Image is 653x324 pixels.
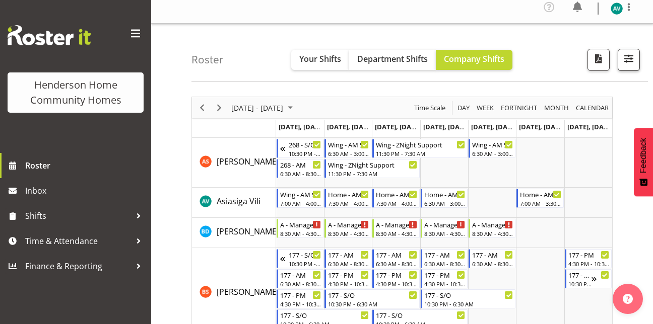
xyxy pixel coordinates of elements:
div: 6:30 AM - 3:00 PM [328,149,369,157]
div: 7:30 AM - 4:00 PM [328,199,369,207]
span: Month [543,102,570,114]
div: 177 - PM [280,290,321,300]
div: 4:30 PM - 10:30 PM [328,280,369,288]
div: 177 - S/O [280,310,369,320]
div: Arshdeep Singh"s event - 268 - AM Begin From Monday, October 6, 2025 at 6:30:00 AM GMT+13:00 Ends... [277,159,323,178]
div: Barbara Dunlop"s event - A - Manager Begin From Monday, October 6, 2025 at 8:30:00 AM GMT+13:00 E... [277,219,323,238]
div: 177 - AM [328,250,369,260]
div: Billie Sothern"s event - 177 - S/O Begin From Tuesday, October 7, 2025 at 10:30:00 PM GMT+13:00 E... [324,289,420,308]
div: 177 - S/O [568,270,592,280]
button: October 06 - 12, 2025 [230,102,297,114]
span: [DATE], [DATE] [519,122,565,131]
span: Department Shifts [357,53,428,64]
div: 177 - PM [568,250,609,260]
div: 177 - AM [424,250,465,260]
button: Department Shifts [349,50,436,70]
div: 4:30 PM - 10:30 PM [424,280,465,288]
img: asiasiga-vili8528.jpg [611,3,623,15]
div: 6:30 AM - 8:30 AM [280,170,321,178]
div: 177 - PM [376,270,417,280]
div: 6:30 AM - 8:30 AM [424,260,465,268]
h4: Roster [191,54,224,65]
div: Billie Sothern"s event - 177 - PM Begin From Monday, October 6, 2025 at 4:30:00 PM GMT+13:00 Ends... [277,289,323,308]
div: Wing - AM Support 2 [280,189,321,199]
span: Day [456,102,471,114]
div: 7:00 AM - 4:00 PM [280,199,321,207]
button: Feedback - Show survey [634,128,653,196]
span: Inbox [25,183,146,198]
div: Asiasiga Vili"s event - Wing - AM Support 2 Begin From Monday, October 6, 2025 at 7:00:00 AM GMT+... [277,189,323,208]
div: 177 - S/O [328,290,417,300]
div: Asiasiga Vili"s event - Home - AM Support 1 Begin From Saturday, October 11, 2025 at 7:00:00 AM G... [516,189,563,208]
div: 4:30 PM - 10:30 PM [280,300,321,308]
span: [PERSON_NAME] [217,226,279,237]
div: Arshdeep Singh"s event - 268 - S/O Begin From Sunday, October 5, 2025 at 10:30:00 PM GMT+13:00 En... [277,139,323,158]
a: [PERSON_NAME] [217,155,279,168]
div: Arshdeep Singh"s event - Wing - AM Support 1 Begin From Friday, October 10, 2025 at 6:30:00 AM GM... [469,139,515,158]
div: 11:30 PM - 7:30 AM [376,149,465,157]
div: 6:30 AM - 8:30 AM [376,260,417,268]
button: Filter Shifts [618,49,640,71]
div: 7:30 AM - 4:00 PM [376,199,417,207]
div: 177 - AM [376,250,417,260]
div: 11:30 PM - 7:30 AM [328,170,417,178]
div: Asiasiga Vili"s event - Home - AM Support 3 Begin From Tuesday, October 7, 2025 at 7:30:00 AM GMT... [324,189,371,208]
span: Company Shifts [444,53,504,64]
span: [DATE] - [DATE] [230,102,284,114]
div: 10:30 PM - 6:30 AM [289,260,321,268]
button: Next [213,102,226,114]
div: 10:30 PM - 6:30 AM [328,300,417,308]
span: [DATE], [DATE] [471,122,517,131]
div: 6:30 AM - 3:00 PM [424,199,465,207]
div: Billie Sothern"s event - 177 - AM Begin From Tuesday, October 7, 2025 at 6:30:00 AM GMT+13:00 End... [324,249,371,268]
div: Wing - AM Support 1 [472,139,513,149]
div: 177 - S/O [424,290,513,300]
div: 10:30 PM - 6:30 AM [568,280,592,288]
div: Barbara Dunlop"s event - A - Manager Begin From Thursday, October 9, 2025 at 8:30:00 AM GMT+13:00... [421,219,468,238]
div: Billie Sothern"s event - 177 - AM Begin From Thursday, October 9, 2025 at 6:30:00 AM GMT+13:00 En... [421,249,468,268]
span: Week [476,102,495,114]
span: Time & Attendance [25,233,131,249]
div: 6:30 AM - 8:30 AM [280,280,321,288]
div: Barbara Dunlop"s event - A - Manager Begin From Tuesday, October 7, 2025 at 8:30:00 AM GMT+13:00 ... [324,219,371,238]
div: A - Manager [424,219,465,229]
div: 268 - AM [280,159,321,170]
div: 4:30 PM - 10:30 PM [568,260,609,268]
span: Time Scale [413,102,446,114]
div: Billie Sothern"s event - 177 - AM Begin From Wednesday, October 8, 2025 at 6:30:00 AM GMT+13:00 E... [372,249,419,268]
span: Feedback [639,138,648,173]
div: Home - AM Support 3 [376,189,417,199]
div: Asiasiga Vili"s event - Home - AM Support 3 Begin From Wednesday, October 8, 2025 at 7:30:00 AM G... [372,189,419,208]
a: Asiasiga Vili [217,195,260,207]
div: A - Manager [328,219,369,229]
td: Asiasiga Vili resource [192,188,276,218]
div: A - Manager [472,219,513,229]
div: 10:30 PM - 6:30 AM [289,149,321,157]
div: 8:30 AM - 4:30 PM [280,229,321,237]
div: 6:30 AM - 8:30 AM [328,260,369,268]
div: 6:30 AM - 3:00 PM [472,149,513,157]
div: Home - AM Support 1 [520,189,561,199]
div: Wing - ZNight Support [376,139,465,149]
span: Your Shifts [299,53,341,64]
div: Billie Sothern"s event - 177 - S/O Begin From Thursday, October 9, 2025 at 10:30:00 PM GMT+13:00 ... [421,289,516,308]
span: Fortnight [500,102,538,114]
a: [PERSON_NAME] [217,286,279,298]
span: Shifts [25,208,131,223]
div: Barbara Dunlop"s event - A - Manager Begin From Friday, October 10, 2025 at 8:30:00 AM GMT+13:00 ... [469,219,515,238]
td: Arshdeep Singh resource [192,138,276,188]
div: Arshdeep Singh"s event - Wing - ZNight Support Begin From Wednesday, October 8, 2025 at 11:30:00 ... [372,139,468,158]
div: Previous [193,97,211,118]
span: Roster [25,158,146,173]
td: Barbara Dunlop resource [192,218,276,248]
button: Timeline Month [543,102,571,114]
button: Time Scale [413,102,447,114]
div: 177 - AM [472,250,513,260]
div: Wing - AM Support 1 [328,139,369,149]
span: [DATE], [DATE] [375,122,421,131]
img: help-xxl-2.png [623,294,633,304]
span: Finance & Reporting [25,259,131,274]
button: Your Shifts [291,50,349,70]
div: 177 - S/O [289,250,321,260]
span: [DATE], [DATE] [423,122,469,131]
